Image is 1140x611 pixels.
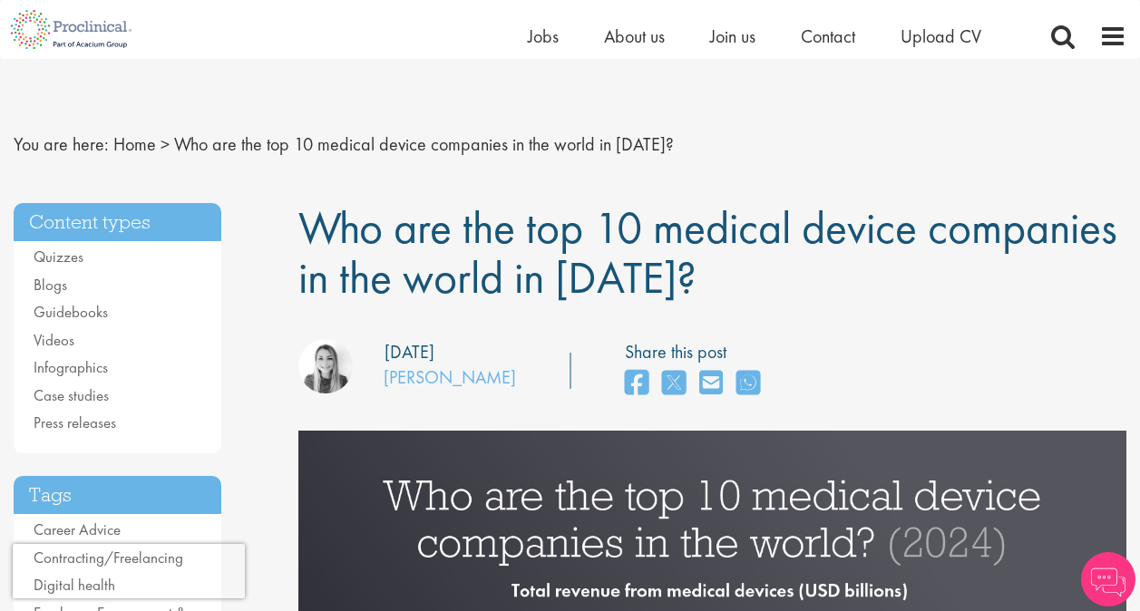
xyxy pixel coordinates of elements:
[14,476,221,515] h3: Tags
[174,132,674,156] span: Who are the top 10 medical device companies in the world in [DATE]?
[662,364,686,403] a: share on twitter
[801,24,855,48] a: Contact
[385,339,434,365] div: [DATE]
[298,199,1117,306] span: Who are the top 10 medical device companies in the world in [DATE]?
[113,132,156,156] a: breadcrumb link
[34,275,67,295] a: Blogs
[34,330,74,350] a: Videos
[161,132,170,156] span: >
[13,544,245,598] iframe: reCAPTCHA
[710,24,755,48] a: Join us
[1081,552,1135,606] img: Chatbot
[528,24,559,48] a: Jobs
[604,24,665,48] a: About us
[34,412,116,432] a: Press releases
[736,364,760,403] a: share on whats app
[901,24,981,48] a: Upload CV
[34,385,109,405] a: Case studies
[625,339,769,365] label: Share this post
[298,339,353,393] img: Hannah Burke
[34,247,83,267] a: Quizzes
[384,365,516,389] a: [PERSON_NAME]
[14,203,221,242] h3: Content types
[34,519,121,539] a: Career Advice
[14,132,109,156] span: You are here:
[34,302,108,322] a: Guidebooks
[34,357,108,377] a: Infographics
[699,364,723,403] a: share on email
[625,364,648,403] a: share on facebook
